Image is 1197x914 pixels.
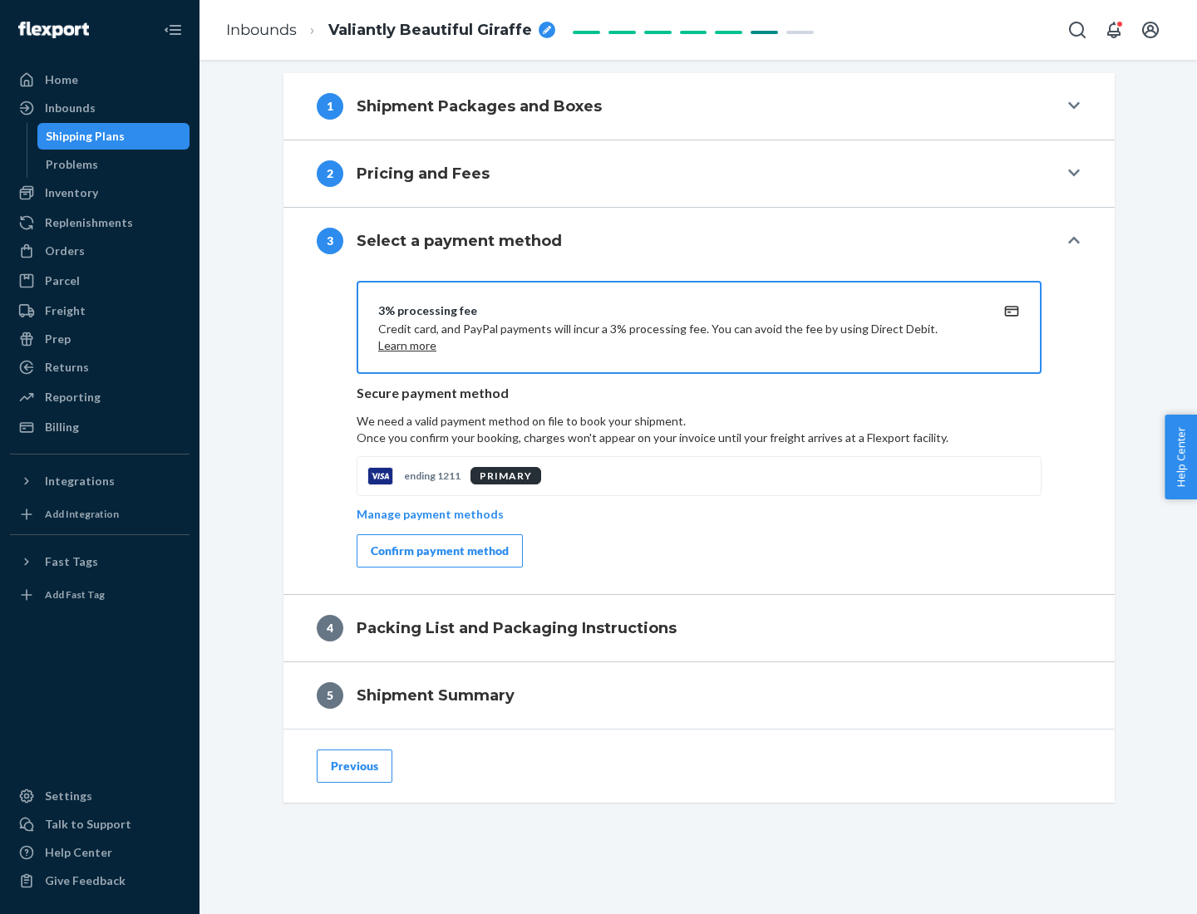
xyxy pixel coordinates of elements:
a: Shipping Plans [37,123,190,150]
span: Valiantly Beautiful Giraffe [328,20,532,42]
a: Inventory [10,179,190,206]
a: Help Center [10,839,190,866]
ol: breadcrumbs [213,6,569,55]
a: Inbounds [226,21,297,39]
div: Integrations [45,473,115,489]
div: Add Integration [45,507,119,521]
div: Inbounds [45,100,96,116]
div: Replenishments [45,214,133,231]
div: Give Feedback [45,872,126,889]
div: Add Fast Tag [45,587,105,602]
a: Inbounds [10,95,190,121]
h4: Shipment Summary [357,685,515,706]
div: Confirm payment method [371,543,509,559]
button: Close Navigation [156,13,190,47]
p: Credit card, and PayPal payments will incur a 3% processing fee. You can avoid the fee by using D... [378,321,980,354]
h4: Shipment Packages and Boxes [357,96,602,117]
p: ending 1211 [404,469,461,483]
div: Returns [45,359,89,376]
div: 1 [317,93,343,120]
button: Give Feedback [10,867,190,894]
button: Integrations [10,468,190,494]
a: Orders [10,238,190,264]
a: Settings [10,783,190,809]
div: Parcel [45,273,80,289]
button: Previous [317,749,392,783]
button: Open account menu [1134,13,1167,47]
p: Secure payment method [357,384,1042,403]
a: Replenishments [10,209,190,236]
a: Reporting [10,384,190,410]
div: 3 [317,228,343,254]
div: Inventory [45,184,98,201]
button: 1Shipment Packages and Boxes [283,73,1115,140]
button: 5Shipment Summary [283,662,1115,729]
a: Freight [10,297,190,324]
div: 5 [317,682,343,709]
div: Shipping Plans [46,128,125,145]
h4: Pricing and Fees [357,163,490,184]
div: 4 [317,615,343,641]
p: We need a valid payment method on file to book your shipment. [357,413,1042,446]
p: Manage payment methods [357,506,504,523]
div: Freight [45,302,86,319]
a: Parcel [10,268,190,294]
a: Prep [10,326,190,352]
div: Problems [46,156,98,173]
button: Fast Tags [10,548,190,575]
button: Help Center [1165,415,1197,499]
div: Settings [45,788,92,804]
div: Home [45,71,78,88]
button: Learn more [378,337,436,354]
img: Flexport logo [18,22,89,38]
button: 4Packing List and Packaging Instructions [283,595,1115,661]
button: 3Select a payment method [283,208,1115,274]
div: Help Center [45,844,112,861]
a: Billing [10,414,190,440]
a: Talk to Support [10,811,190,838]
div: 3% processing fee [378,302,980,319]
a: Add Integration [10,501,190,528]
div: Billing [45,419,79,435]
a: Home [10,66,190,93]
div: Talk to Support [45,816,131,833]
a: Problems [37,151,190,178]
div: Fast Tags [45,553,98,570]
div: Prep [45,331,71,347]
div: PRIMARY [470,467,541,484]
a: Add Fast Tag [10,582,190,608]
div: Orders [45,243,85,259]
div: Reporting [45,389,101,405]
div: 2 [317,160,343,187]
h4: Select a payment method [357,230,562,252]
a: Returns [10,354,190,381]
p: Once you confirm your booking, charges won't appear on your invoice until your freight arrives at... [357,430,1042,446]
h4: Packing List and Packaging Instructions [357,617,677,639]
button: Confirm payment method [357,534,523,568]
button: 2Pricing and Fees [283,140,1115,207]
button: Open Search Box [1061,13,1094,47]
button: Open notifications [1097,13,1130,47]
